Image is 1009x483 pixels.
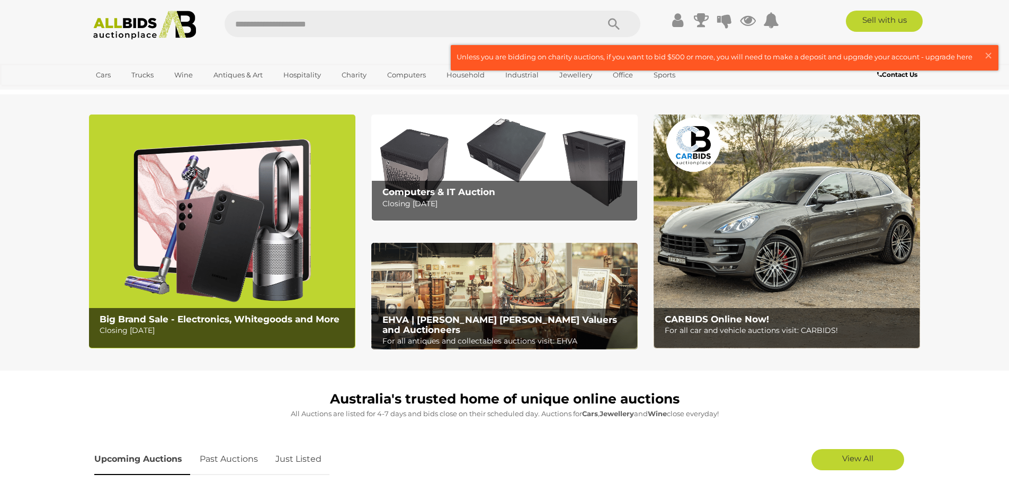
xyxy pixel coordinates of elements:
a: Industrial [498,66,546,84]
a: Contact Us [877,69,920,81]
span: × [984,45,993,66]
b: Contact Us [877,71,917,78]
a: Big Brand Sale - Electronics, Whitegoods and More Big Brand Sale - Electronics, Whitegoods and Mo... [89,115,355,348]
a: Cars [89,66,118,84]
p: Closing [DATE] [100,324,349,337]
a: Office [606,66,640,84]
a: View All [811,449,904,470]
a: [GEOGRAPHIC_DATA] [89,84,178,101]
img: Computers & IT Auction [371,115,638,221]
b: EHVA | [PERSON_NAME] [PERSON_NAME] Valuers and Auctioneers [382,314,617,335]
a: Hospitality [276,66,328,84]
b: CARBIDS Online Now! [665,314,769,324]
p: For all antiques and collectables auctions visit: EHVA [382,335,632,348]
strong: Cars [582,409,598,418]
a: Upcoming Auctions [94,444,190,475]
a: Charity [335,66,373,84]
button: Search [587,11,640,37]
a: Jewellery [552,66,599,84]
a: Past Auctions [192,444,266,475]
a: EHVA | Evans Hastings Valuers and Auctioneers EHVA | [PERSON_NAME] [PERSON_NAME] Valuers and Auct... [371,243,638,350]
a: Computers & IT Auction Computers & IT Auction Closing [DATE] [371,115,638,221]
a: Antiques & Art [207,66,270,84]
h1: Australia's trusted home of unique online auctions [94,392,915,407]
a: Trucks [124,66,160,84]
a: Computers [380,66,433,84]
a: Household [440,66,492,84]
p: All Auctions are listed for 4-7 days and bids close on their scheduled day. Auctions for , and cl... [94,408,915,420]
img: EHVA | Evans Hastings Valuers and Auctioneers [371,243,638,350]
strong: Wine [648,409,667,418]
a: CARBIDS Online Now! CARBIDS Online Now! For all car and vehicle auctions visit: CARBIDS! [654,115,920,348]
b: Big Brand Sale - Electronics, Whitegoods and More [100,314,340,324]
b: Computers & IT Auction [382,187,495,197]
a: Wine [167,66,200,84]
a: Sports [647,66,682,84]
img: Allbids.com.au [87,11,202,40]
p: Closing [DATE] [382,197,632,210]
img: CARBIDS Online Now! [654,115,920,348]
strong: Jewellery [600,409,634,418]
span: View All [842,453,873,463]
a: Just Listed [267,444,329,475]
img: Big Brand Sale - Electronics, Whitegoods and More [89,115,355,348]
a: Sell with us [846,11,923,32]
p: For all car and vehicle auctions visit: CARBIDS! [665,324,914,337]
